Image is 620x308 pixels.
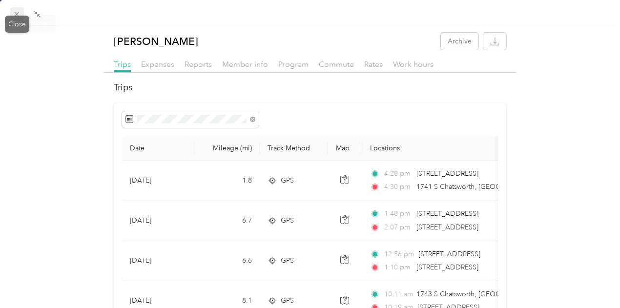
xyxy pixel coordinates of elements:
[122,136,195,161] th: Date
[122,201,195,241] td: [DATE]
[281,295,294,306] span: GPS
[195,241,260,281] td: 6.6
[384,208,412,219] span: 1:48 pm
[384,262,412,273] span: 1:10 pm
[185,60,212,69] span: Reports
[362,136,587,161] th: Locations
[195,136,260,161] th: Mileage (mi)
[364,60,383,69] span: Rates
[260,136,328,161] th: Track Method
[416,169,478,178] span: [STREET_ADDRESS]
[122,161,195,201] td: [DATE]
[416,209,478,218] span: [STREET_ADDRESS]
[195,161,260,201] td: 1.8
[328,136,362,161] th: Map
[222,60,268,69] span: Member info
[384,168,412,179] span: 4:28 pm
[416,263,478,271] span: [STREET_ADDRESS]
[384,249,414,260] span: 12:56 pm
[195,201,260,241] td: 6.7
[319,60,354,69] span: Commute
[441,33,478,50] button: Archive
[278,60,309,69] span: Program
[393,60,434,69] span: Work hours
[281,255,294,266] span: GPS
[281,175,294,186] span: GPS
[5,16,29,33] div: Close
[141,60,174,69] span: Expenses
[565,253,620,308] iframe: Everlance-gr Chat Button Frame
[418,250,480,258] span: [STREET_ADDRESS]
[114,33,198,50] p: [PERSON_NAME]
[281,215,294,226] span: GPS
[416,223,478,231] span: [STREET_ADDRESS]
[384,222,412,233] span: 2:07 pm
[384,289,412,300] span: 10:11 am
[122,241,195,281] td: [DATE]
[114,81,507,94] h2: Trips
[114,60,131,69] span: Trips
[384,182,412,192] span: 4:30 pm
[18,15,56,32] div: Compress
